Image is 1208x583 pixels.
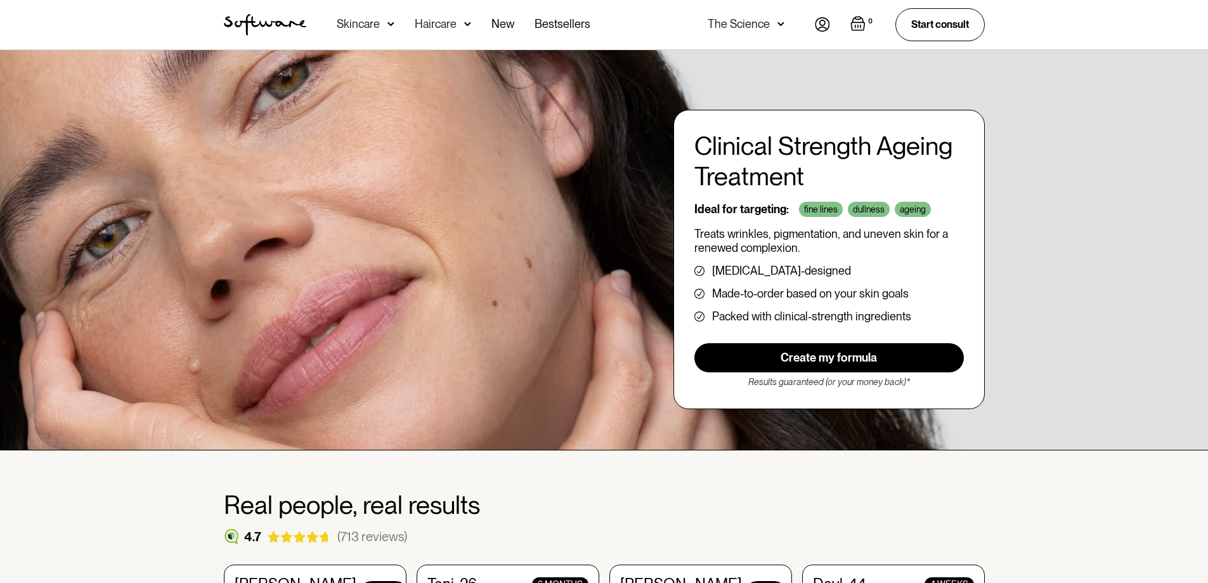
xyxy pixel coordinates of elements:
[224,14,306,36] a: home
[799,202,843,217] div: fine lines
[694,343,964,372] a: Create my formula
[848,202,890,217] div: dullness
[895,202,931,217] div: ageing
[266,531,332,543] img: reviews stars
[694,227,964,254] p: Treats wrinkles, pigmentation, and uneven skin for a renewed complexion.
[387,18,394,30] img: arrow down
[850,16,875,34] a: Open cart
[748,377,910,387] em: Results guaranteed (or your money back)*
[224,529,239,544] img: reviews logo
[694,310,964,323] li: Packed with clinical-strength ingredients
[694,265,964,277] li: [MEDICAL_DATA]-designed
[777,18,784,30] img: arrow down
[866,16,875,27] div: 0
[464,18,471,30] img: arrow down
[694,131,964,192] h1: Clinical Strength Ageing Treatment
[895,8,985,41] a: Start consult
[694,287,964,300] li: Made-to-order based on your skin goals
[224,14,306,36] img: Software Logo
[244,529,261,544] div: 4.7
[694,202,789,216] p: Ideal for targeting:
[708,18,770,30] div: The Science
[337,529,407,544] a: (713 reviews)
[415,18,457,30] div: Haircare
[224,491,985,519] h2: Real people, real results
[337,18,380,30] div: Skincare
